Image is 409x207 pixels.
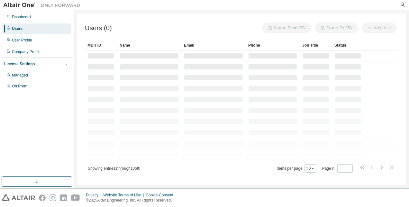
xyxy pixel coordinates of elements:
[184,40,243,50] div: Email
[262,22,311,33] button: Import From CSV
[86,193,103,198] div: Privacy
[248,40,297,50] div: Phone
[3,2,84,8] img: Altair One
[12,14,31,20] div: Dashboard
[88,166,140,171] span: Showing entries 1 through 10 of 0
[12,38,32,43] div: User Profile
[315,22,358,33] button: Export To CSV
[12,84,27,89] div: On Prem
[306,166,315,171] button: 10
[120,40,179,50] div: Name
[334,40,361,50] div: Status
[85,24,112,32] span: Users (0)
[50,194,56,201] img: instagram.svg
[60,194,67,201] img: linkedin.svg
[2,194,35,201] img: altair_logo.svg
[146,193,177,198] div: Cookie Consent
[87,40,114,50] div: MDH ID
[302,40,329,50] div: Job Title
[86,198,177,203] p: © 2025 Altair Engineering, Inc. All Rights Reserved.
[12,26,23,31] div: Users
[4,61,35,67] div: License Settings
[12,73,28,78] div: Managed
[322,164,353,173] span: Page n.
[103,193,146,198] div: Website Terms of Use
[12,49,41,54] div: Company Profile
[277,164,316,173] span: Items per page
[362,22,397,33] button: Add User
[39,194,46,201] img: facebook.svg
[71,194,80,201] img: youtube.svg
